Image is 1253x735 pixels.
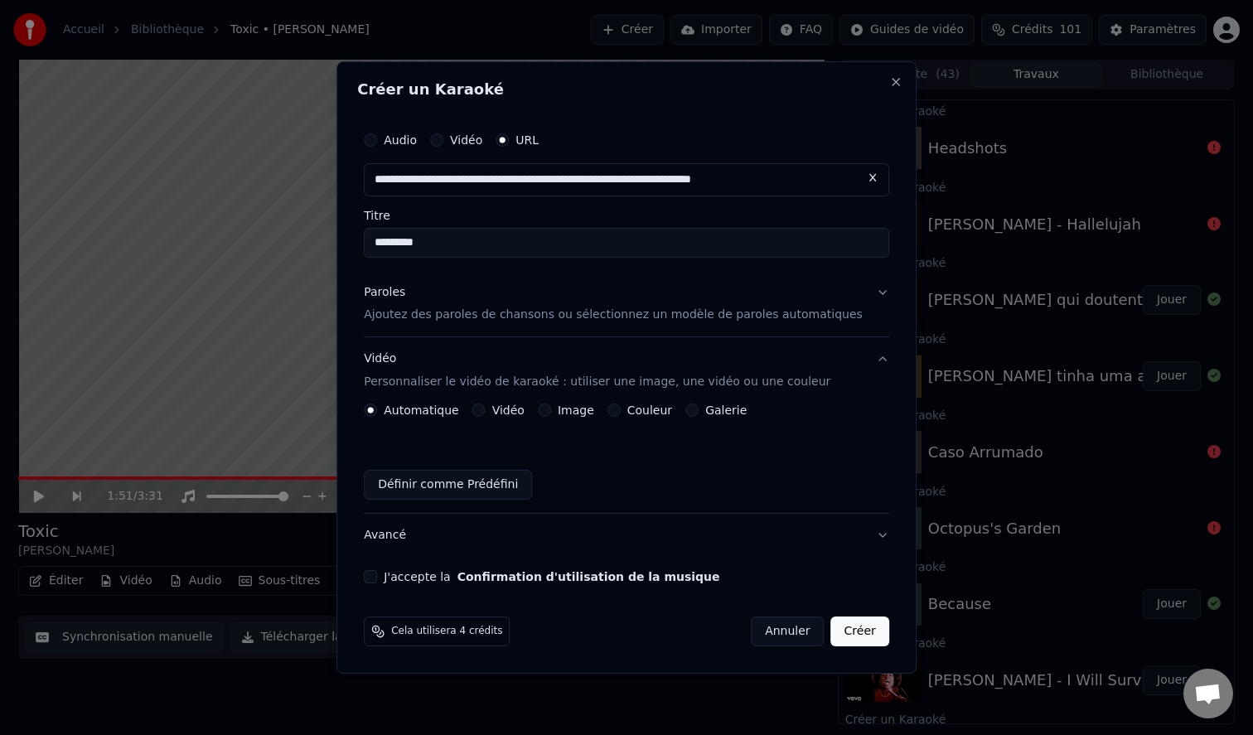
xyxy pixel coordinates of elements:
[364,404,889,513] div: VidéoPersonnaliser le vidéo de karaoké : utiliser une image, une vidéo ou une couleur
[364,271,889,337] button: ParolesAjoutez des paroles de chansons ou sélectionnez un modèle de paroles automatiques
[364,351,830,391] div: Vidéo
[627,404,672,416] label: Couleur
[492,404,525,416] label: Vidéo
[705,404,747,416] label: Galerie
[364,514,889,557] button: Avancé
[384,404,458,416] label: Automatique
[391,625,502,638] span: Cela utilisera 4 crédits
[751,617,824,646] button: Annuler
[364,284,405,301] div: Paroles
[831,617,889,646] button: Créer
[558,404,594,416] label: Image
[384,134,417,146] label: Audio
[515,134,539,146] label: URL
[364,307,863,324] p: Ajoutez des paroles de chansons ou sélectionnez un modèle de paroles automatiques
[450,134,482,146] label: Vidéo
[364,470,532,500] button: Définir comme Prédéfini
[364,210,889,221] label: Titre
[364,338,889,404] button: VidéoPersonnaliser le vidéo de karaoké : utiliser une image, une vidéo ou une couleur
[457,571,720,583] button: J'accepte la
[364,374,830,390] p: Personnaliser le vidéo de karaoké : utiliser une image, une vidéo ou une couleur
[357,82,896,97] h2: Créer un Karaoké
[384,571,719,583] label: J'accepte la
